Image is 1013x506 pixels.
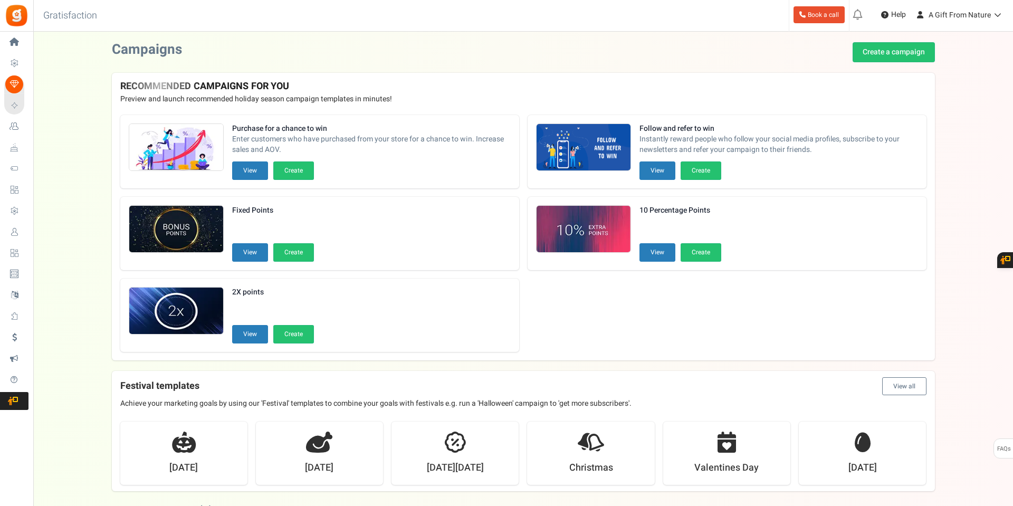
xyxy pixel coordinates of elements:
span: FAQs [997,439,1011,459]
strong: 10 Percentage Points [639,205,721,216]
button: View [232,161,268,180]
strong: Purchase for a chance to win [232,123,511,134]
img: Recommended Campaigns [537,124,630,171]
span: Help [888,9,906,20]
button: View [232,325,268,343]
img: Recommended Campaigns [129,124,223,171]
img: Recommended Campaigns [129,288,223,335]
strong: 2X points [232,287,314,298]
strong: [DATE] [305,461,333,475]
button: View all [882,377,926,395]
button: Create [681,161,721,180]
h2: Campaigns [112,42,182,58]
button: View [232,243,268,262]
span: Enter customers who have purchased from your store for a chance to win. Increase sales and AOV. [232,134,511,155]
a: Book a call [794,6,845,23]
img: Recommended Campaigns [129,206,223,253]
strong: Valentines Day [694,461,759,475]
button: Create [681,243,721,262]
button: Create [273,161,314,180]
img: Recommended Campaigns [537,206,630,253]
h4: Festival templates [120,377,926,395]
h4: RECOMMENDED CAMPAIGNS FOR YOU [120,81,926,92]
strong: [DATE] [848,461,877,475]
h3: Gratisfaction [32,5,109,26]
img: Gratisfaction [5,4,28,27]
p: Achieve your marketing goals by using our 'Festival' templates to combine your goals with festiva... [120,398,926,409]
a: Help [877,6,910,23]
button: View [639,161,675,180]
strong: [DATE][DATE] [427,461,484,475]
span: Instantly reward people who follow your social media profiles, subscribe to your newsletters and ... [639,134,918,155]
button: View [639,243,675,262]
p: Preview and launch recommended holiday season campaign templates in minutes! [120,94,926,104]
a: Create a campaign [853,42,935,62]
strong: Christmas [569,461,613,475]
strong: Fixed Points [232,205,314,216]
strong: [DATE] [169,461,198,475]
strong: Follow and refer to win [639,123,918,134]
span: A Gift From Nature [929,9,991,21]
button: Create [273,243,314,262]
button: Create [273,325,314,343]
